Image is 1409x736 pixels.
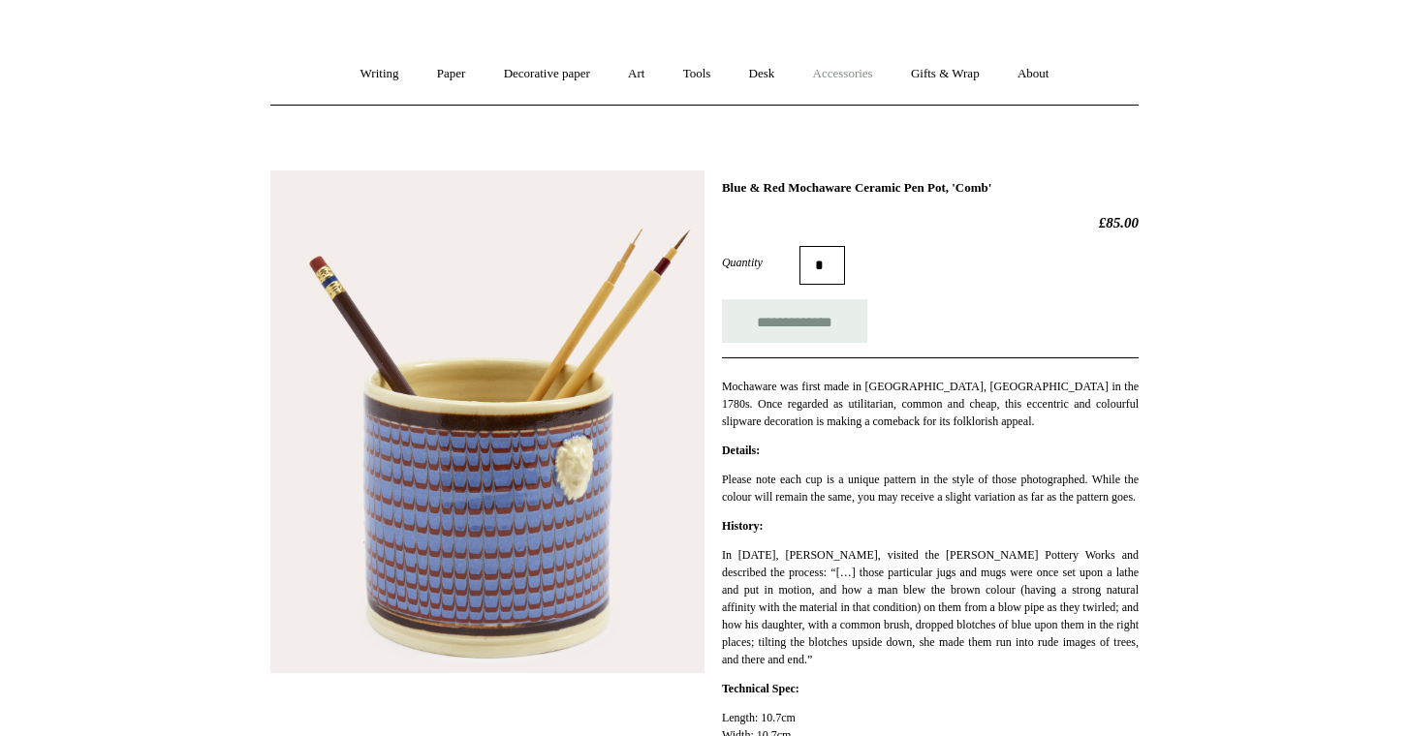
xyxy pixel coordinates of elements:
p: Mochaware was first made in [GEOGRAPHIC_DATA], [GEOGRAPHIC_DATA] in the 1780s. Once regarded as u... [722,378,1139,430]
h1: Blue & Red Mochaware Ceramic Pen Pot, 'Comb' [722,180,1139,196]
a: Decorative paper [486,48,608,100]
a: Accessories [796,48,891,100]
label: Quantity [722,254,799,271]
strong: Details: [722,444,760,457]
strong: History: [722,519,764,533]
strong: Technical Spec: [722,682,799,695]
a: About [1000,48,1067,100]
a: Gifts & Wrap [893,48,997,100]
a: Writing [343,48,417,100]
p: Please note each cup is a unique pattern in the style of those photographed. While the colour wil... [722,471,1139,506]
a: Art [611,48,662,100]
a: Paper [420,48,484,100]
a: Desk [732,48,793,100]
h2: £85.00 [722,214,1139,231]
img: Blue & Red Mochaware Ceramic Pen Pot, 'Comb' [270,170,704,673]
p: In [DATE], [PERSON_NAME], visited the [PERSON_NAME] Pottery Works and described the process: “[…]... [722,546,1139,668]
a: Tools [666,48,729,100]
